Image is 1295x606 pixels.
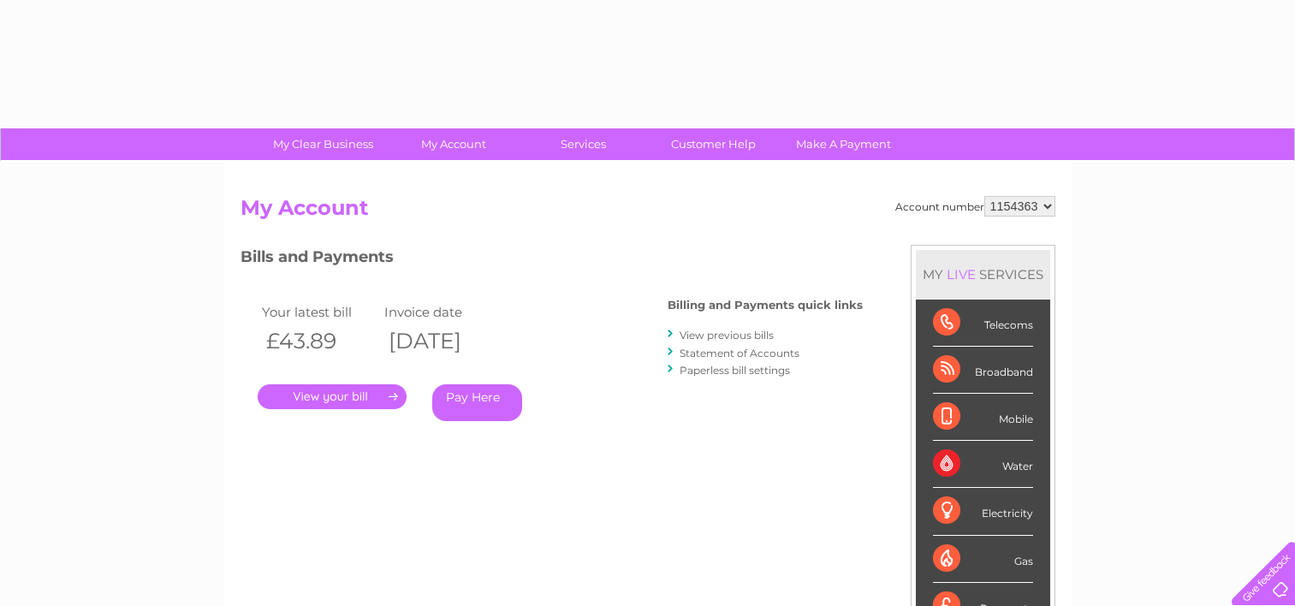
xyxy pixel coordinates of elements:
[916,250,1050,299] div: MY SERVICES
[258,384,407,409] a: .
[383,128,524,160] a: My Account
[933,300,1033,347] div: Telecoms
[680,329,774,342] a: View previous bills
[895,196,1055,217] div: Account number
[943,266,979,282] div: LIVE
[258,324,381,359] th: £43.89
[513,128,654,160] a: Services
[668,299,863,312] h4: Billing and Payments quick links
[933,347,1033,394] div: Broadband
[933,394,1033,441] div: Mobile
[380,324,503,359] th: [DATE]
[773,128,914,160] a: Make A Payment
[380,300,503,324] td: Invoice date
[643,128,784,160] a: Customer Help
[241,245,863,275] h3: Bills and Payments
[432,384,522,421] a: Pay Here
[252,128,394,160] a: My Clear Business
[680,347,799,359] a: Statement of Accounts
[680,364,790,377] a: Paperless bill settings
[241,196,1055,229] h2: My Account
[933,488,1033,535] div: Electricity
[933,536,1033,583] div: Gas
[258,300,381,324] td: Your latest bill
[933,441,1033,488] div: Water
